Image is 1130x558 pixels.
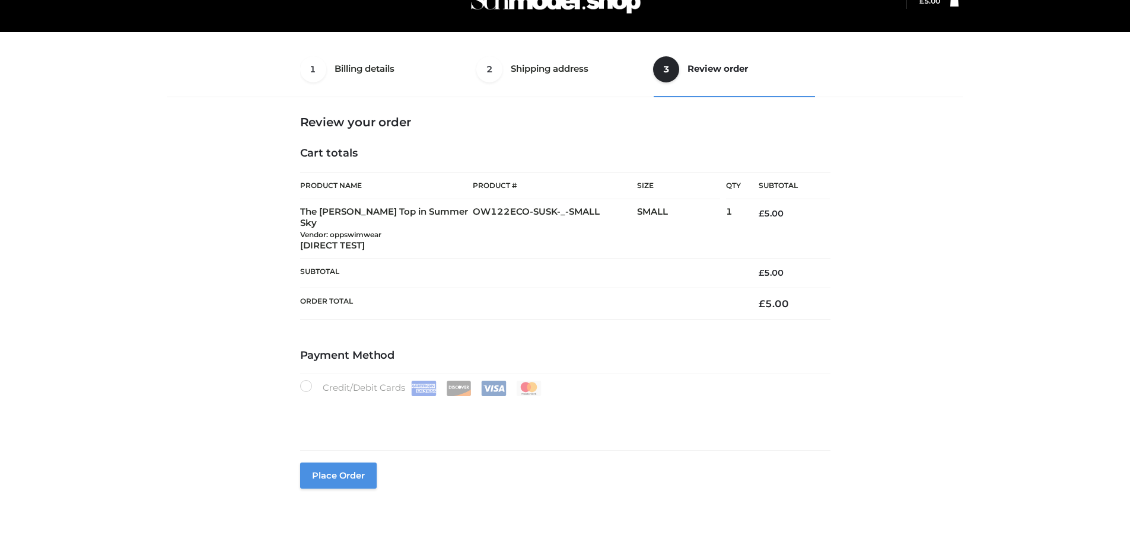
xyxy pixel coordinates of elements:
th: Subtotal [300,259,741,288]
span: £ [759,267,764,278]
td: 1 [726,199,741,259]
bdi: 5.00 [759,208,784,219]
th: Size [637,173,720,199]
bdi: 5.00 [759,267,784,278]
td: OW122ECO-SUSK-_-SMALL [473,199,637,259]
th: Qty [726,172,741,199]
span: £ [759,208,764,219]
th: Subtotal [741,173,830,199]
img: Amex [411,381,437,396]
span: £ [759,298,765,310]
h4: Cart totals [300,147,830,160]
label: Credit/Debit Cards [300,380,543,396]
th: Product Name [300,172,473,199]
td: The [PERSON_NAME] Top in Summer Sky [DIRECT TEST] [300,199,473,259]
th: Order Total [300,288,741,319]
small: Vendor: oppswimwear [300,230,381,239]
h3: Review your order [300,115,830,129]
img: Visa [481,381,507,396]
img: Discover [446,381,472,396]
button: Place order [300,463,377,489]
bdi: 5.00 [759,298,789,310]
h4: Payment Method [300,349,830,362]
iframe: Secure payment input frame [298,394,828,437]
img: Mastercard [516,381,542,396]
td: SMALL [637,199,726,259]
th: Product # [473,172,637,199]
